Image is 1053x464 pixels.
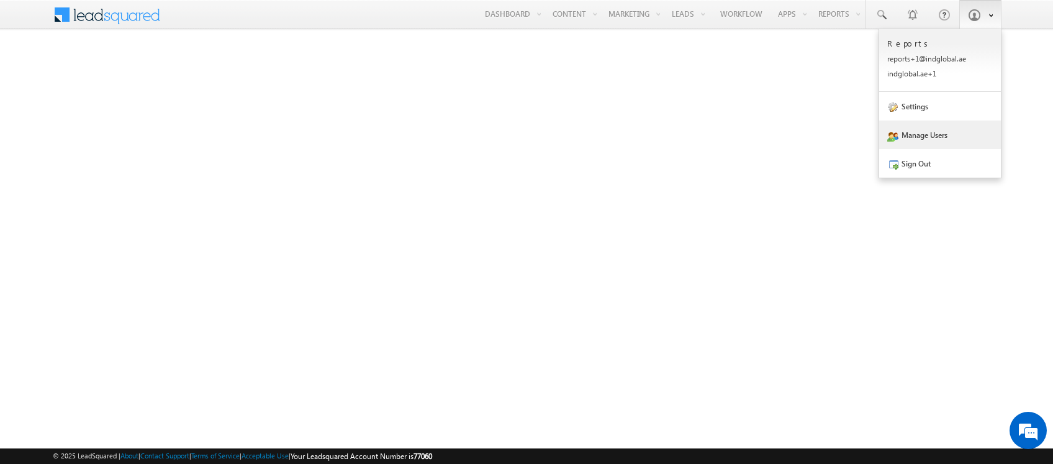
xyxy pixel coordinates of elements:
span: © 2025 LeadSquared | | | | | [53,450,432,462]
span: Your Leadsquared Account Number is [291,452,432,461]
a: Sign Out [879,149,1001,178]
textarea: Type your message and click 'Submit' [16,115,227,355]
img: d_60004797649_company_0_60004797649 [21,65,52,81]
span: 77060 [414,452,432,461]
p: indgl obal. ae+1 [887,69,993,78]
div: Leave a message [65,65,209,81]
a: Reports reports+1@indglobal.ae indglobal.ae+1 [879,29,1001,92]
a: About [120,452,138,460]
a: Settings [879,92,1001,121]
p: Reports [887,38,993,48]
a: Contact Support [140,452,189,460]
a: Acceptable Use [242,452,289,460]
em: Submit [182,365,225,382]
p: repor ts+1@ indgl obal. ae [887,54,993,63]
div: Minimize live chat window [204,6,233,36]
a: Manage Users [879,121,1001,149]
a: Terms of Service [191,452,240,460]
